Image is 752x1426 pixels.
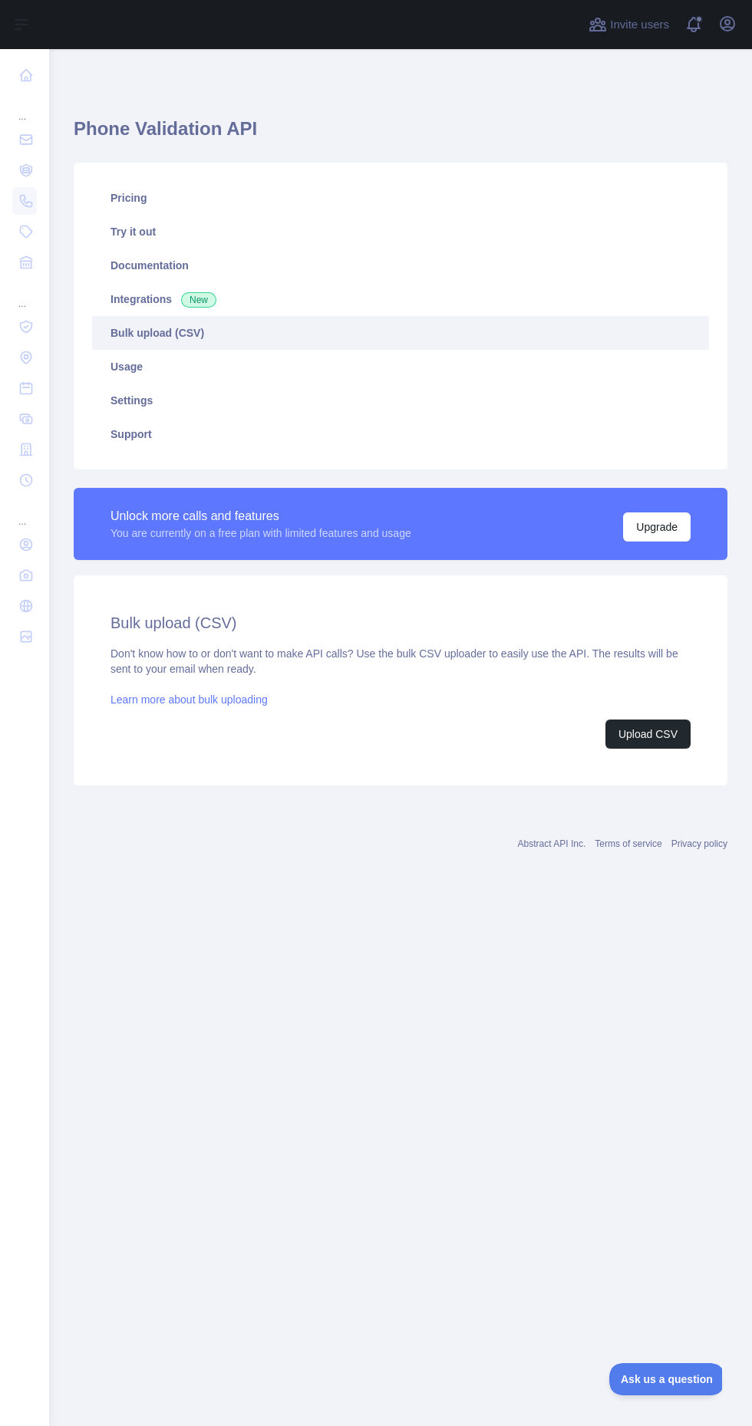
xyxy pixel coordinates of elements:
a: Bulk upload (CSV) [92,316,709,350]
a: Try it out [92,215,709,249]
iframe: Toggle Customer Support [609,1363,721,1395]
div: You are currently on a free plan with limited features and usage [110,525,411,541]
button: Upload CSV [605,720,691,749]
a: Abstract API Inc. [518,838,586,849]
h2: Bulk upload (CSV) [110,612,691,634]
a: Learn more about bulk uploading [110,693,268,706]
button: Invite users [585,12,672,37]
div: Don't know how to or don't want to make API calls? Use the bulk CSV uploader to easily use the AP... [110,646,691,749]
span: New [181,292,216,308]
a: Pricing [92,181,709,215]
a: Privacy policy [671,838,727,849]
button: Upgrade [623,512,691,542]
div: ... [12,497,37,528]
a: Usage [92,350,709,384]
a: Terms of service [595,838,661,849]
span: Invite users [610,16,669,34]
a: Settings [92,384,709,417]
a: Integrations New [92,282,709,316]
a: Documentation [92,249,709,282]
div: ... [12,92,37,123]
div: ... [12,279,37,310]
a: Support [92,417,709,451]
div: Unlock more calls and features [110,507,411,525]
h1: Phone Validation API [74,117,727,153]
